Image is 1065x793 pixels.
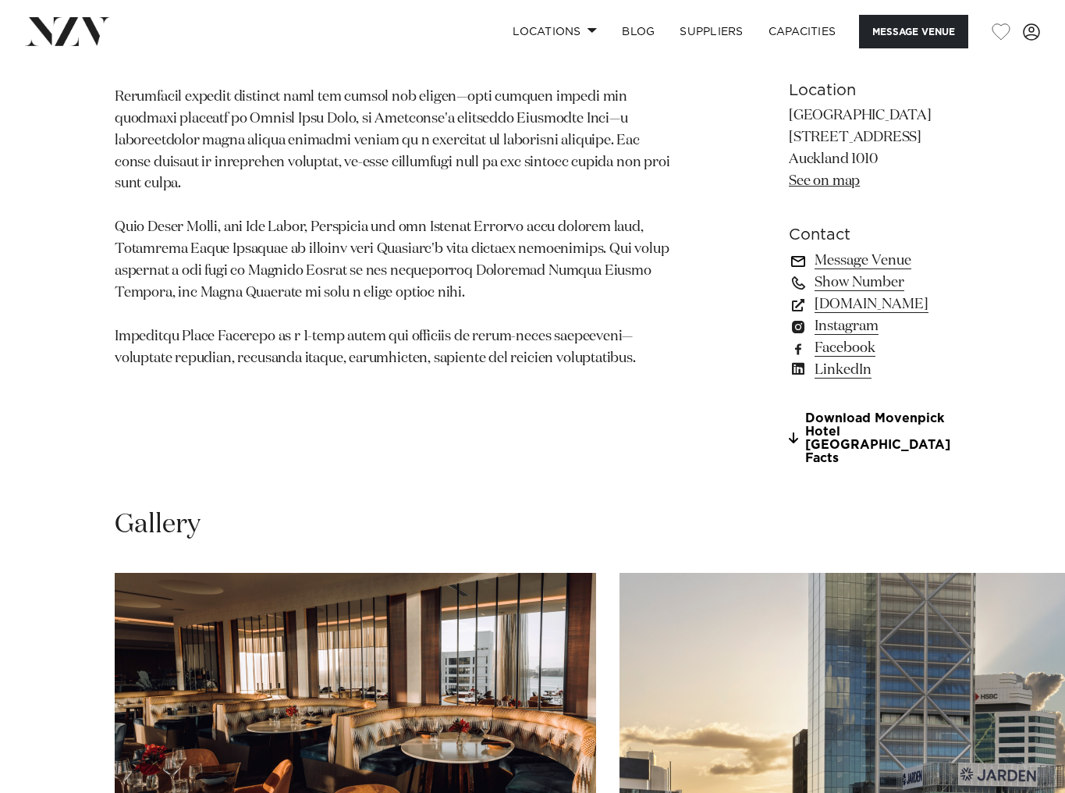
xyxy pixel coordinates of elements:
h6: Location [789,79,960,102]
a: See on map [789,174,860,188]
a: BLOG [609,15,667,48]
p: [GEOGRAPHIC_DATA] [STREET_ADDRESS] Auckland 1010 [789,105,960,193]
a: Show Number [789,272,960,293]
h2: Gallery [115,507,201,542]
a: SUPPLIERS [667,15,755,48]
a: Instagram [789,315,960,337]
img: nzv-logo.png [25,17,110,45]
a: Locations [500,15,609,48]
a: Message Venue [789,250,960,272]
button: Message Venue [859,15,968,48]
a: LinkedIn [789,359,960,381]
h6: Contact [789,223,960,247]
a: Download Movenpick Hotel [GEOGRAPHIC_DATA] Facts [789,412,960,464]
a: Facebook [789,337,960,359]
a: Capacities [756,15,849,48]
a: [DOMAIN_NAME] [789,293,960,315]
